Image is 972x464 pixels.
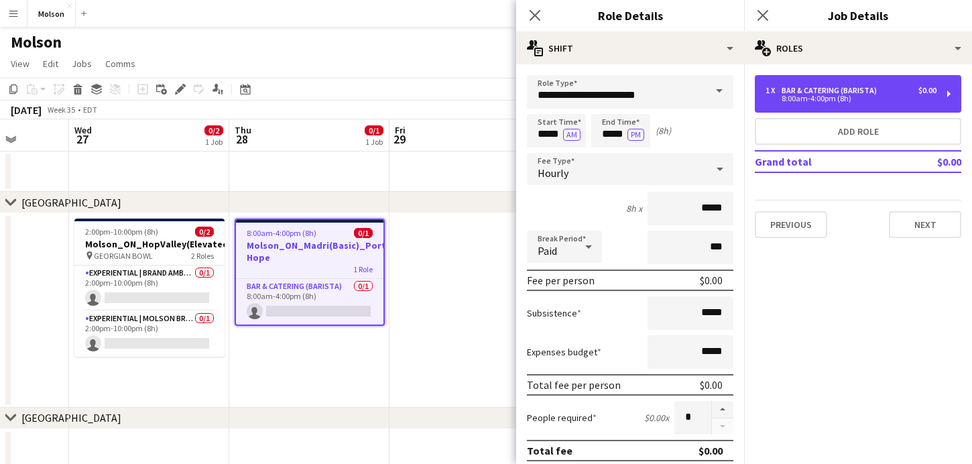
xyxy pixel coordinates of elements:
[755,151,898,172] td: Grand total
[563,129,581,141] button: AM
[918,86,936,95] div: $0.00
[195,227,214,237] span: 0/2
[698,444,723,457] div: $0.00
[393,131,406,147] span: 29
[516,7,744,24] h3: Role Details
[191,251,214,261] span: 2 Roles
[74,219,225,357] app-job-card: 2:00pm-10:00pm (8h)0/2Molson_ON_HopValley(Elevated)_Collingwood GEORGIAN BOWL2 RolesExperiential ...
[782,86,882,95] div: Bar & Catering (Barista)
[21,411,121,424] div: [GEOGRAPHIC_DATA]
[66,55,97,72] a: Jobs
[744,7,972,24] h3: Job Details
[755,118,961,145] button: Add role
[85,227,158,237] span: 2:00pm-10:00pm (8h)
[365,137,383,147] div: 1 Job
[527,346,601,358] label: Expenses budget
[516,32,744,64] div: Shift
[236,279,383,325] app-card-role: Bar & Catering (Barista)0/18:00am-4:00pm (8h)
[766,95,936,102] div: 8:00am-4:00pm (8h)
[744,32,972,64] div: Roles
[38,55,64,72] a: Edit
[43,58,58,70] span: Edit
[44,105,78,115] span: Week 35
[74,124,92,136] span: Wed
[72,58,92,70] span: Jobs
[74,266,225,311] app-card-role: Experiential | Brand Ambassador0/12:00pm-10:00pm (8h)
[644,412,669,424] div: $0.00 x
[105,58,135,70] span: Comms
[365,125,383,135] span: 0/1
[83,105,97,115] div: EDT
[353,264,373,274] span: 1 Role
[527,412,597,424] label: People required
[700,274,723,287] div: $0.00
[205,137,223,147] div: 1 Job
[538,166,568,180] span: Hourly
[27,1,76,27] button: Molson
[354,228,373,238] span: 0/1
[233,131,251,147] span: 28
[527,444,572,457] div: Total fee
[656,125,671,137] div: (8h)
[235,124,251,136] span: Thu
[21,196,121,209] div: [GEOGRAPHIC_DATA]
[11,103,42,117] div: [DATE]
[94,251,153,261] span: GEORGIAN BOWL
[11,58,29,70] span: View
[247,228,316,238] span: 8:00am-4:00pm (8h)
[712,401,733,418] button: Increase
[626,202,642,215] div: 8h x
[527,378,621,392] div: Total fee per person
[100,55,141,72] a: Comms
[755,211,827,238] button: Previous
[395,124,406,136] span: Fri
[527,307,581,319] label: Subsistence
[898,151,961,172] td: $0.00
[74,311,225,357] app-card-role: Experiential | Molson Brand Specialist0/12:00pm-10:00pm (8h)
[889,211,961,238] button: Next
[766,86,782,95] div: 1 x
[74,238,225,250] h3: Molson_ON_HopValley(Elevated)_Collingwood
[11,32,62,52] h1: Molson
[527,274,595,287] div: Fee per person
[72,131,92,147] span: 27
[538,244,557,257] span: Paid
[5,55,35,72] a: View
[700,378,723,392] div: $0.00
[627,129,644,141] button: PM
[236,239,383,264] h3: Molson_ON_Madri(Basic)_Port Hope
[235,219,385,326] app-job-card: 8:00am-4:00pm (8h)0/1Molson_ON_Madri(Basic)_Port Hope1 RoleBar & Catering (Barista)0/18:00am-4:00...
[204,125,223,135] span: 0/2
